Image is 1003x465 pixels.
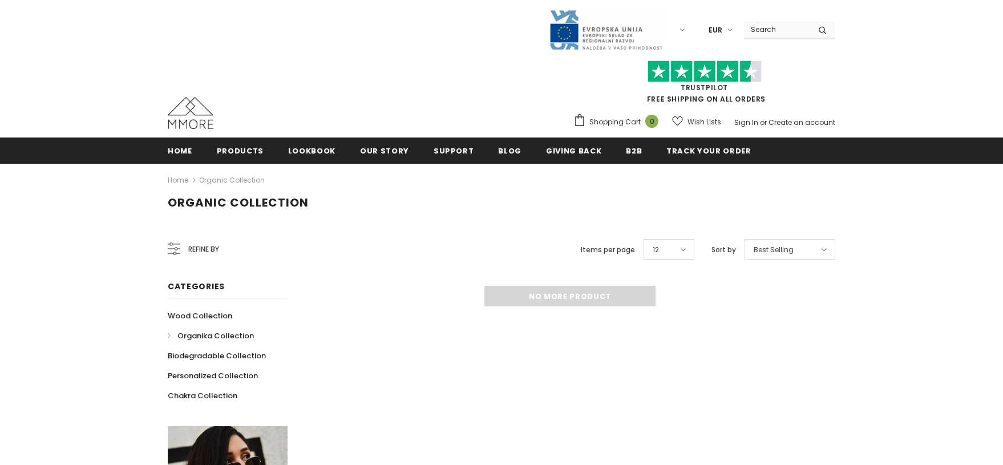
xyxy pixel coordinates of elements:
[168,281,225,292] span: Categories
[168,366,258,386] a: Personalized Collection
[744,21,810,38] input: Search Site
[168,173,188,187] a: Home
[573,66,835,104] span: FREE SHIPPING ON ALL ORDERS
[498,138,521,163] a: Blog
[645,115,658,128] span: 0
[653,244,659,256] span: 12
[711,244,736,256] label: Sort by
[168,145,192,156] span: Home
[177,330,254,341] span: Organika Collection
[754,244,794,256] span: Best Selling
[168,138,192,163] a: Home
[217,145,264,156] span: Products
[687,116,721,128] span: Wish Lists
[498,145,521,156] span: Blog
[168,390,237,401] span: Chakra Collection
[199,175,265,185] a: Organic Collection
[168,97,213,129] img: MMORE Cases
[168,386,237,406] a: Chakra Collection
[672,112,721,132] a: Wish Lists
[168,346,266,366] a: Biodegradable Collection
[288,145,335,156] span: Lookbook
[709,25,722,36] span: EUR
[648,60,762,83] img: Trust Pilot Stars
[626,145,642,156] span: B2B
[168,310,232,321] span: Wood Collection
[360,138,409,163] a: Our Story
[589,116,641,128] span: Shopping Cart
[168,350,266,361] span: Biodegradable Collection
[434,145,474,156] span: support
[549,9,663,51] img: Javni Razpis
[288,138,335,163] a: Lookbook
[549,25,663,34] a: Javni Razpis
[168,306,232,326] a: Wood Collection
[626,138,642,163] a: B2B
[360,145,409,156] span: Our Story
[760,118,767,127] span: or
[217,138,264,163] a: Products
[734,118,758,127] a: Sign In
[546,145,601,156] span: Giving back
[573,114,664,131] a: Shopping Cart 0
[168,370,258,381] span: Personalized Collection
[434,138,474,163] a: support
[769,118,835,127] a: Create an account
[546,138,601,163] a: Giving back
[581,244,635,256] label: Items per page
[188,243,219,256] span: Refine by
[168,195,309,211] span: Organic Collection
[681,83,728,92] a: Trustpilot
[666,138,751,163] a: Track your order
[666,145,751,156] span: Track your order
[168,326,254,346] a: Organika Collection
